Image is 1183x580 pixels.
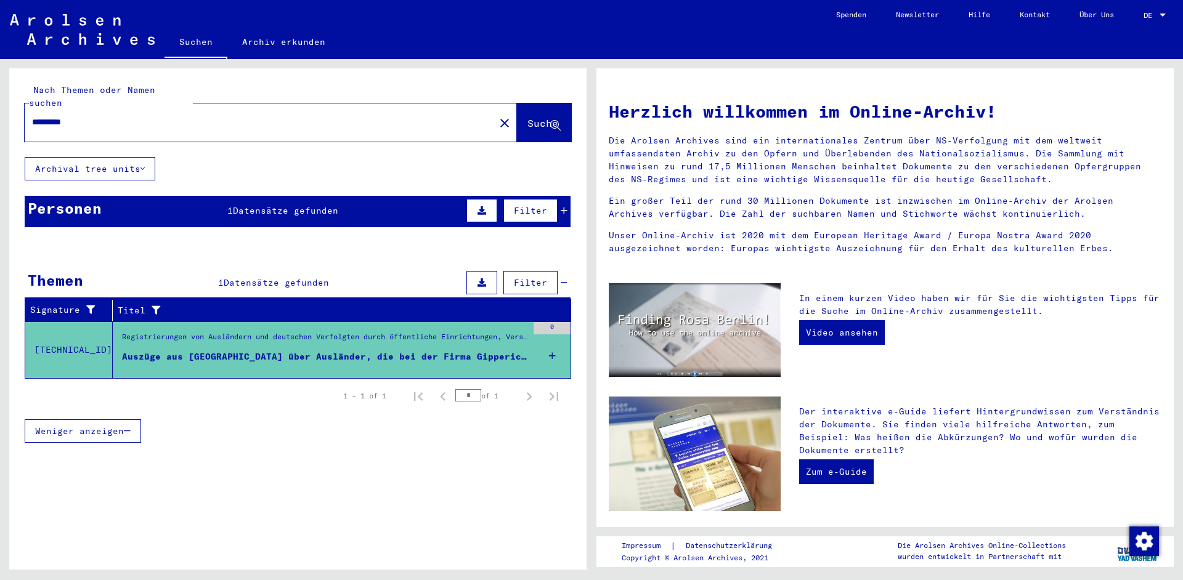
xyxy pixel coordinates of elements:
[25,157,155,180] button: Archival tree units
[609,195,1161,220] p: Ein großer Teil der rund 30 Millionen Dokumente ist inzwischen im Online-Archiv der Arolsen Archi...
[233,205,338,216] span: Datensätze gefunden
[609,229,1161,255] p: Unser Online-Archiv ist 2020 mit dem European Heritage Award / Europa Nostra Award 2020 ausgezeic...
[799,405,1161,457] p: Der interaktive e-Guide liefert Hintergrundwissen zum Verständnis der Dokumente. Sie finden viele...
[517,103,571,142] button: Suche
[406,384,431,408] button: First page
[622,552,787,563] p: Copyright © Arolsen Archives, 2021
[676,539,787,552] a: Datenschutzerklärung
[497,116,512,131] mat-icon: close
[609,99,1161,124] h1: Herzlich willkommen im Online-Archiv!
[799,459,874,484] a: Zum e-Guide
[898,540,1066,551] p: Die Arolsen Archives Online-Collections
[799,292,1161,318] p: In einem kurzen Video haben wir für Sie die wichtigsten Tipps für die Suche im Online-Archiv zusa...
[503,271,558,294] button: Filter
[25,419,141,443] button: Weniger anzeigen
[30,304,97,316] div: Signature
[30,300,112,320] div: Signature
[527,117,558,129] span: Suche
[122,331,527,348] div: Registrierungen von Ausländern und deutschen Verfolgten durch öffentliche Einrichtungen, Versiche...
[431,384,455,408] button: Previous page
[35,425,124,437] span: Weniger anzeigen
[25,321,113,378] td: [TECHNICAL_ID]
[542,384,566,408] button: Last page
[503,199,558,222] button: Filter
[1115,536,1161,566] img: yv_logo.png
[622,539,787,552] div: |
[122,350,527,363] div: Auszüge aus [GEOGRAPHIC_DATA] über Ausländer, die bei der Firma Gipperich & Co. in Büchen beschäf...
[514,205,547,216] span: Filter
[118,304,540,317] div: Titel
[455,390,517,401] div: of 1
[799,320,885,345] a: Video ansehen
[343,390,386,401] div: 1 – 1 of 1
[10,14,155,45] img: Arolsen_neg.svg
[1129,526,1159,556] img: Zustimmung ändern
[118,300,556,320] div: Titel
[609,397,781,511] img: eguide.jpg
[28,197,102,219] div: Personen
[1144,11,1157,20] span: DE
[609,134,1161,186] p: Die Arolsen Archives sind ein internationales Zentrum über NS-Verfolgung mit dem weltweit umfasse...
[227,205,233,216] span: 1
[227,27,340,57] a: Archiv erkunden
[165,27,227,59] a: Suchen
[517,384,542,408] button: Next page
[898,551,1066,562] p: wurden entwickelt in Partnerschaft mit
[609,283,781,377] img: video.jpg
[622,539,670,552] a: Impressum
[29,84,155,108] mat-label: Nach Themen oder Namen suchen
[514,277,547,288] span: Filter
[492,110,517,135] button: Clear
